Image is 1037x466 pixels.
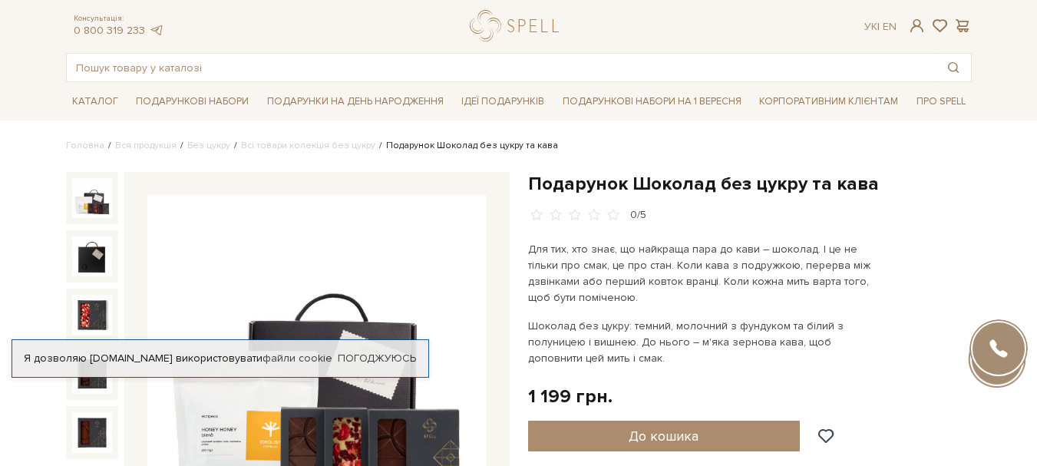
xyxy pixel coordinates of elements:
a: Всі товари колекція без цукру [241,140,375,151]
span: | [877,20,880,33]
div: 1 199 грн. [528,385,613,408]
a: Подарункові набори на 1 Вересня [556,88,748,114]
span: До кошика [629,428,698,445]
p: Для тих, хто знає, що найкраща пара до кави – шоколад. І це не тільки про смак, це про стан. Коли... [528,241,888,306]
div: Ук [864,20,897,34]
h1: Подарунок Шоколад без цукру та кава [528,172,972,196]
span: Ідеї подарунків [455,90,550,114]
li: Подарунок Шоколад без цукру та кава [375,139,558,153]
p: Шоколад без цукру: темний, молочний з фундуком та білий з полуницею і вишнею. До нього – м'яка зе... [528,318,888,366]
span: Про Spell [910,90,972,114]
a: Погоджуюсь [338,352,416,365]
input: Пошук товару у каталозі [67,54,936,81]
button: До кошика [528,421,801,451]
img: Подарунок Шоколад без цукру та кава [72,178,112,218]
button: Пошук товару у каталозі [936,54,971,81]
div: 0/5 [630,208,646,223]
a: logo [470,10,566,41]
a: 0 800 319 233 [74,24,145,37]
a: Без цукру [187,140,230,151]
img: Подарунок Шоколад без цукру та кава [72,236,112,276]
img: Подарунок Шоколад без цукру та кава [72,412,112,452]
div: Я дозволяю [DOMAIN_NAME] використовувати [12,352,428,365]
a: telegram [149,24,164,37]
a: файли cookie [263,352,332,365]
span: Каталог [66,90,124,114]
a: Вся продукція [115,140,177,151]
img: Подарунок Шоколад без цукру та кава [72,295,112,335]
span: Консультація: [74,14,164,24]
a: Головна [66,140,104,151]
span: Подарункові набори [130,90,255,114]
span: Подарунки на День народження [261,90,450,114]
a: Корпоративним клієнтам [753,88,904,114]
a: En [883,20,897,33]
